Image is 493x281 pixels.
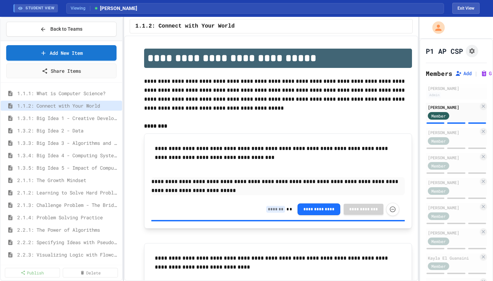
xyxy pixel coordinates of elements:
a: Share Items [6,63,117,78]
span: 2.2.2: Specifying Ideas with Pseudocode [17,239,119,246]
span: Member [431,263,446,269]
span: 1.3.3: Big Idea 3 - Algorithms and Programming [17,139,119,147]
span: | [474,69,478,78]
div: Admin [428,92,441,98]
span: 1.3.4: Big Idea 4 - Computing Systems and Networks [17,152,119,159]
h2: Members [426,69,452,78]
span: 2.2.1: The Power of Algorithms [17,226,119,233]
div: Kayla El Guanaini [428,255,479,261]
a: Delete [63,268,118,278]
span: 2.1.1: The Growth Mindset [17,177,119,184]
span: 2.1.3: Challenge Problem - The Bridge [17,201,119,209]
span: 2.1.4: Problem Solving Practice [17,214,119,221]
div: [PERSON_NAME] [428,204,479,211]
button: Add [455,70,472,77]
span: 1.1.2: Connect with Your World [135,22,235,30]
button: Force resubmission of student's answer (Admin only) [386,203,399,216]
div: [PERSON_NAME] [428,104,479,110]
h1: P1 AP CSP [426,46,463,56]
div: [PERSON_NAME] [428,230,479,236]
span: 1.3.2: Big Idea 2 - Data [17,127,119,134]
span: Member [431,188,446,194]
button: Back to Teams [6,22,117,37]
span: Member [431,213,446,219]
a: Publish [5,268,60,278]
button: Exit student view [452,3,480,14]
div: [PERSON_NAME] [428,85,485,91]
span: Back to Teams [50,26,82,33]
span: Member [431,138,446,144]
div: [PERSON_NAME] [428,129,479,136]
span: 2.2.4: Designing Flowcharts [17,263,119,271]
span: Member [431,163,446,169]
span: [PERSON_NAME] [94,5,137,12]
span: 1.1.2: Connect with Your World [17,102,119,109]
a: Add New Item [6,45,117,61]
span: 2.1.2: Learning to Solve Hard Problems [17,189,119,196]
span: Viewing [71,5,90,11]
span: Member [431,113,446,119]
div: [PERSON_NAME] [428,179,479,185]
button: Assignment Settings [466,45,478,57]
div: My Account [425,20,446,36]
span: 2.2.3: Visualizing Logic with Flowcharts [17,251,119,258]
span: 1.3.5: Big Idea 5 - Impact of Computing [17,164,119,171]
span: Member [431,238,446,244]
span: STUDENT VIEW [26,6,54,11]
span: 1.3.1: Big Idea 1 - Creative Development [17,114,119,122]
div: [PERSON_NAME] [428,154,479,161]
span: 1.1.1: What is Computer Science? [17,90,119,97]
